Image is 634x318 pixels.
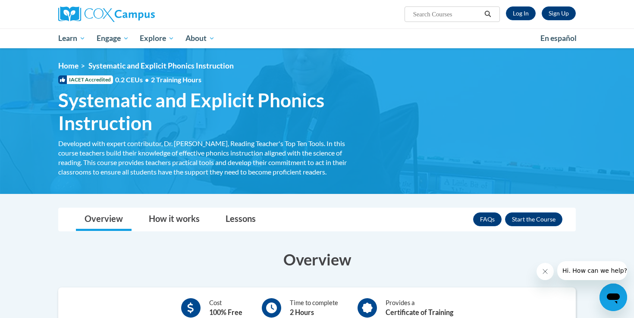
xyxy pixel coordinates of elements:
input: Search Courses [412,9,481,19]
span: Systematic and Explicit Phonics Instruction [58,89,356,134]
div: Main menu [45,28,589,48]
span: IACET Accredited [58,75,113,84]
a: Engage [91,28,135,48]
span: Learn [58,33,85,44]
a: How it works [140,208,208,231]
div: Time to complete [290,298,338,318]
a: Cox Campus [58,6,222,22]
a: Learn [53,28,91,48]
span: 2 Training Hours [151,75,201,84]
a: FAQs [473,212,502,226]
a: Overview [76,208,132,231]
span: About [185,33,215,44]
iframe: Button to launch messaging window [599,284,627,311]
b: 100% Free [209,308,242,316]
a: Home [58,61,78,70]
span: Explore [140,33,174,44]
button: Enroll [505,212,562,226]
iframe: Close message [537,263,554,280]
div: Provides a [386,298,453,318]
b: Certificate of Training [386,308,453,316]
a: Lessons [217,208,264,231]
b: 2 Hours [290,308,314,316]
span: Systematic and Explicit Phonics Instruction [88,61,234,70]
iframe: Message from company [557,261,627,280]
a: Log In [506,6,536,20]
img: Cox Campus [58,6,155,22]
div: Cost [209,298,242,318]
button: Search [481,9,494,19]
span: En español [540,34,577,43]
span: 0.2 CEUs [115,75,201,84]
a: Explore [134,28,180,48]
span: • [145,75,149,84]
span: Engage [97,33,129,44]
div: Developed with expert contributor, Dr. [PERSON_NAME], Reading Teacher's Top Ten Tools. In this co... [58,139,356,177]
a: En español [535,29,582,47]
a: Register [542,6,576,20]
h3: Overview [58,249,576,270]
a: About [180,28,220,48]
